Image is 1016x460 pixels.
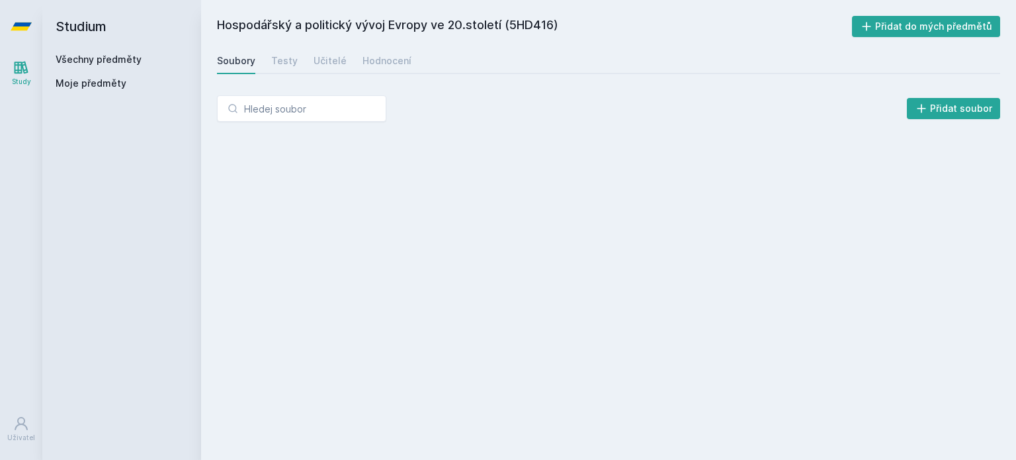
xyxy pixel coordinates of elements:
a: Hodnocení [362,48,411,74]
a: Study [3,53,40,93]
button: Přidat do mých předmětů [852,16,1001,37]
button: Přidat soubor [907,98,1001,119]
div: Soubory [217,54,255,68]
span: Moje předměty [56,77,126,90]
a: Uživatel [3,409,40,449]
div: Hodnocení [362,54,411,68]
a: Všechny předměty [56,54,142,65]
div: Uživatel [7,433,35,443]
a: Učitelé [314,48,347,74]
div: Učitelé [314,54,347,68]
a: Soubory [217,48,255,74]
div: Study [12,77,31,87]
h2: Hospodářský a politický vývoj Evropy ve 20.století (5HD416) [217,16,852,37]
div: Testy [271,54,298,68]
a: Testy [271,48,298,74]
input: Hledej soubor [217,95,386,122]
